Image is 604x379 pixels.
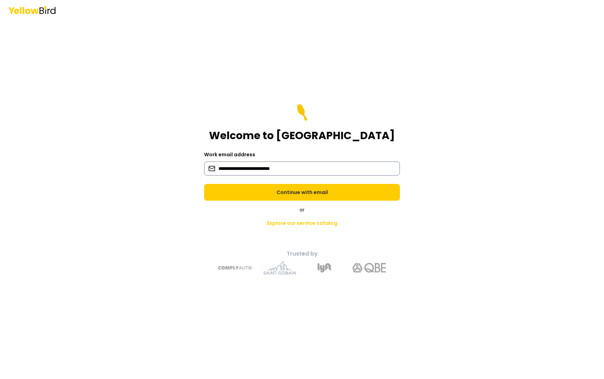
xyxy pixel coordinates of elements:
[204,151,255,158] label: Work email address
[261,216,343,230] a: Explore our service catalog
[209,129,395,142] h1: Welcome to [GEOGRAPHIC_DATA]
[204,184,400,201] button: Continue with email
[300,206,304,213] span: or
[179,250,425,258] p: Trusted by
